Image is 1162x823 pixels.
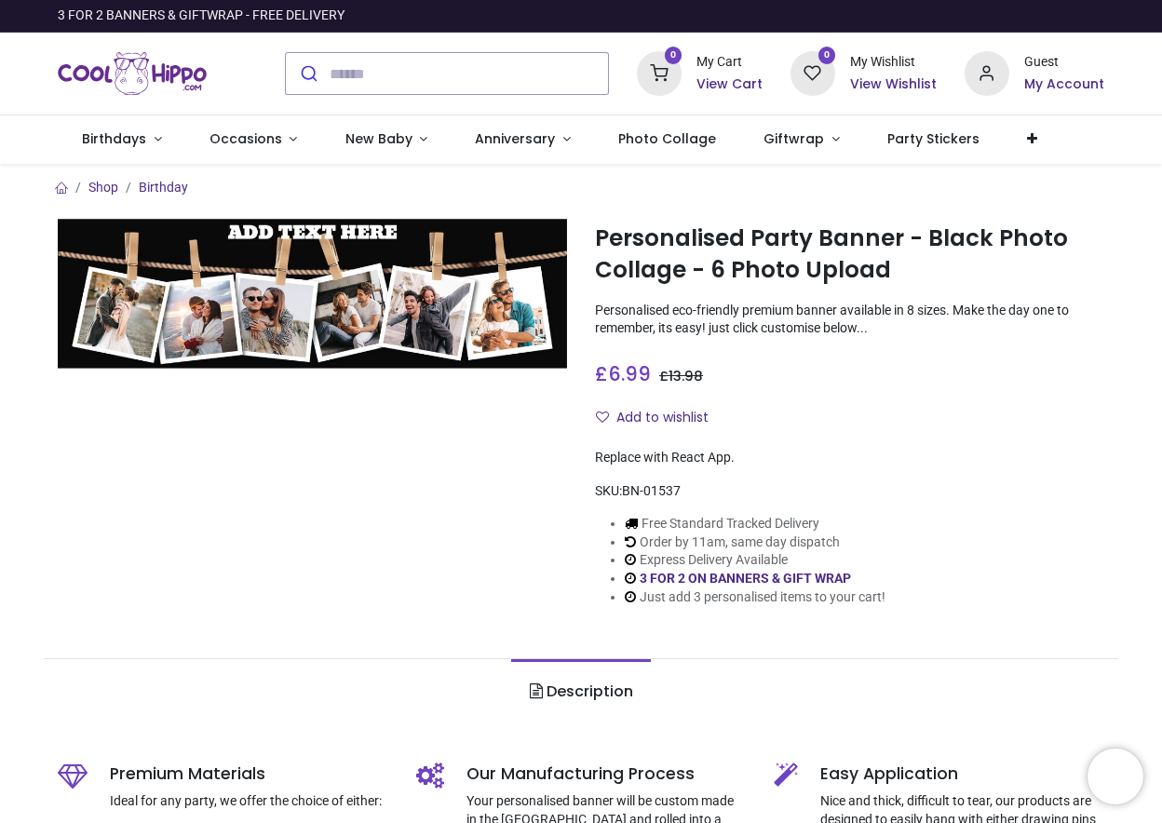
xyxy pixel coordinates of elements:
li: Express Delivery Available [625,551,885,570]
span: 13.98 [669,367,703,385]
img: Cool Hippo [58,47,207,100]
img: Personalised Party Banner - Black Photo Collage - 6 Photo Upload [58,219,567,371]
p: Ideal for any party, we offer the choice of either: [110,792,387,811]
div: My Cart [696,53,763,72]
a: 0 [790,65,835,80]
button: Submit [286,53,330,94]
a: My Account [1024,75,1104,94]
iframe: Brevo live chat [1088,749,1143,804]
a: Occasions [185,115,321,164]
li: Order by 11am, same day dispatch [625,533,885,552]
a: View Cart [696,75,763,94]
a: Giftwrap [740,115,864,164]
a: 0 [637,65,682,80]
li: Just add 3 personalised items to your cart! [625,588,885,607]
sup: 0 [818,47,836,64]
h5: Premium Materials [110,762,387,786]
a: Shop [88,180,118,195]
li: Free Standard Tracked Delivery [625,515,885,533]
a: Birthdays [58,115,185,164]
span: New Baby [345,129,412,148]
div: 3 FOR 2 BANNERS & GIFTWRAP - FREE DELIVERY [58,7,345,25]
h5: Our Manufacturing Process [466,762,746,786]
a: Logo of Cool Hippo [58,47,207,100]
span: £ [659,367,703,385]
span: Anniversary [475,129,555,148]
a: 3 FOR 2 ON BANNERS & GIFT WRAP [640,571,851,586]
div: Replace with React App. [595,449,1104,467]
span: £ [595,360,651,387]
p: Personalised eco-friendly premium banner available in 8 sizes. Make the day one to remember, its ... [595,302,1104,338]
h1: Personalised Party Banner - Black Photo Collage - 6 Photo Upload [595,223,1104,287]
span: 6.99 [608,360,651,387]
iframe: Customer reviews powered by Trustpilot [713,7,1104,25]
a: Anniversary [452,115,595,164]
span: Birthdays [82,129,146,148]
span: Giftwrap [763,129,824,148]
button: Add to wishlistAdd to wishlist [595,402,724,434]
span: Photo Collage [618,129,716,148]
a: View Wishlist [850,75,937,94]
span: Occasions [209,129,282,148]
div: My Wishlist [850,53,937,72]
i: Add to wishlist [596,411,609,424]
h5: Easy Application [820,762,1103,786]
a: Description [511,659,650,724]
div: Guest [1024,53,1104,72]
span: Party Stickers [887,129,980,148]
div: SKU: [595,482,1104,501]
a: Birthday [139,180,188,195]
sup: 0 [665,47,682,64]
a: New Baby [321,115,452,164]
span: BN-01537 [622,483,681,498]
